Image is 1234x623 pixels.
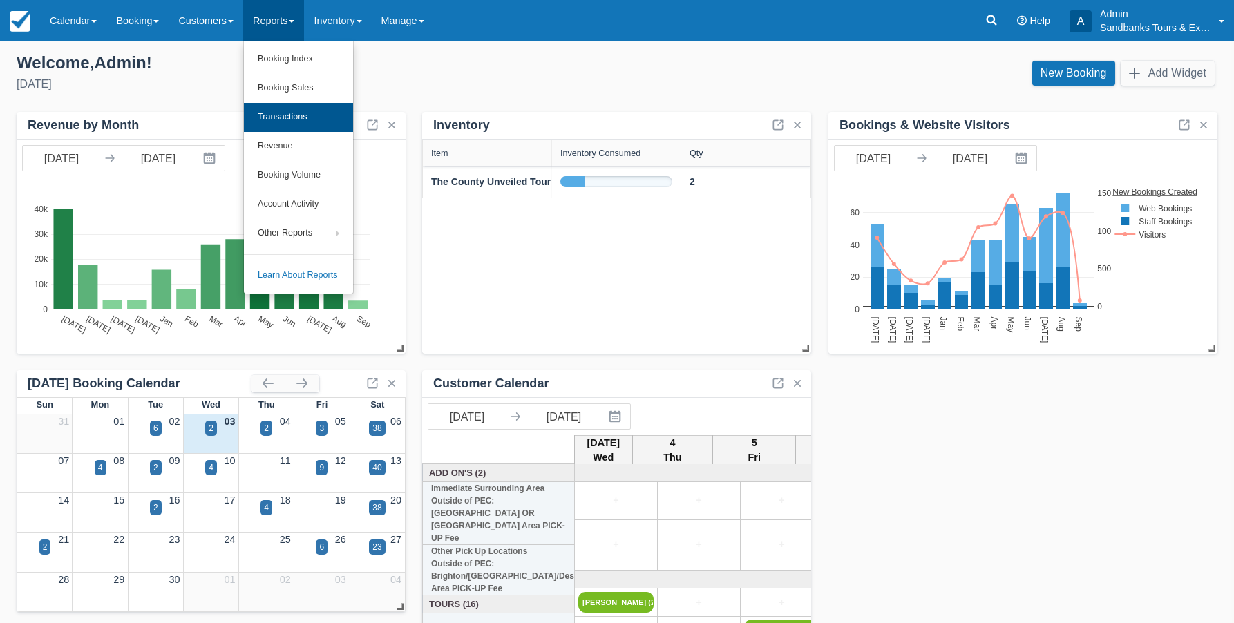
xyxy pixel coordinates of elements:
[280,534,291,545] a: 25
[835,146,912,171] input: Start Date
[335,455,346,466] a: 12
[433,376,549,392] div: Customer Calendar
[209,422,213,434] div: 2
[98,461,103,474] div: 4
[575,435,633,466] th: [DATE] Wed
[319,461,324,474] div: 9
[153,422,158,434] div: 6
[225,495,236,506] a: 17
[28,117,139,133] div: Revenue by Month
[602,404,630,429] button: Interact with the calendar and add the check-in date for your trip.
[1100,7,1211,21] p: Admin
[632,435,713,466] th: 4 Thu
[426,466,571,479] a: Add On's (2)
[690,148,703,158] div: Qty
[426,597,571,611] a: Tours (16)
[23,146,100,171] input: Start Date
[744,537,819,553] a: +
[258,399,275,410] span: Thu
[335,574,346,585] a: 03
[390,416,401,427] a: 06
[316,399,328,410] span: Fri
[931,146,1009,171] input: End Date
[43,541,48,553] div: 2
[431,148,448,158] div: Item
[58,574,69,585] a: 28
[744,493,819,508] a: +
[370,399,384,410] span: Sat
[113,574,124,585] a: 29
[319,422,324,434] div: 3
[661,493,737,508] a: +
[525,404,602,429] input: End Date
[58,534,69,545] a: 21
[796,435,879,466] th: 6 Sat
[169,455,180,466] a: 09
[319,541,324,553] div: 6
[1032,61,1115,86] a: New Booking
[244,103,353,132] a: Transactions
[280,574,291,585] a: 02
[169,495,180,506] a: 16
[1100,21,1211,35] p: Sandbanks Tours & Experiences
[713,435,796,466] th: 5 Fri
[372,422,381,434] div: 38
[390,495,401,506] a: 20
[91,399,110,410] span: Mon
[244,132,353,161] a: Revenue
[431,175,551,189] a: The County Unveiled Tour
[578,493,654,508] a: +
[113,495,124,506] a: 15
[390,574,401,585] a: 04
[1017,16,1027,26] i: Help
[225,416,236,427] a: 03
[560,148,640,158] div: Inventory Consumed
[120,146,197,171] input: End Date
[244,74,353,103] a: Booking Sales
[169,534,180,545] a: 23
[244,45,353,74] a: Booking Index
[244,219,353,248] a: Other Reports
[153,501,158,514] div: 2
[169,416,180,427] a: 02
[372,501,381,514] div: 38
[58,416,69,427] a: 31
[169,574,180,585] a: 30
[1070,10,1092,32] div: A
[1009,146,1036,171] button: Interact with the calendar and add the check-in date for your trip.
[17,52,606,73] div: Welcome , Admin !
[113,455,124,466] a: 08
[148,399,163,410] span: Tue
[280,416,291,427] a: 04
[264,501,269,514] div: 4
[244,161,353,190] a: Booking Volume
[28,376,251,392] div: [DATE] Booking Calendar
[661,595,737,611] a: +
[244,261,353,290] a: Learn About Reports
[244,190,353,219] a: Account Activity
[423,482,575,545] th: Immediate Surrounding Area Outside of PEC: [GEOGRAPHIC_DATA] OR [GEOGRAPHIC_DATA] Area PICK-UP Fee
[690,175,695,189] a: 2
[335,495,346,506] a: 19
[58,455,69,466] a: 07
[197,146,225,171] button: Interact with the calendar and add the check-in date for your trip.
[225,455,236,466] a: 10
[209,461,213,474] div: 4
[372,541,381,553] div: 23
[578,537,654,553] a: +
[372,461,381,474] div: 40
[661,537,737,553] a: +
[280,495,291,506] a: 18
[36,399,53,410] span: Sun
[153,461,158,474] div: 2
[390,455,401,466] a: 13
[225,574,236,585] a: 01
[423,545,575,595] th: Other Pick Up Locations Outside of PEC: Brighton/[GEOGRAPHIC_DATA]/Deseronto/[GEOGRAPHIC_DATA] Ar...
[839,117,1010,133] div: Bookings & Website Visitors
[431,176,551,187] strong: The County Unveiled Tour
[202,399,220,410] span: Wed
[113,416,124,427] a: 01
[578,592,654,613] a: [PERSON_NAME] (2)
[1029,15,1050,26] span: Help
[17,76,606,93] div: [DATE]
